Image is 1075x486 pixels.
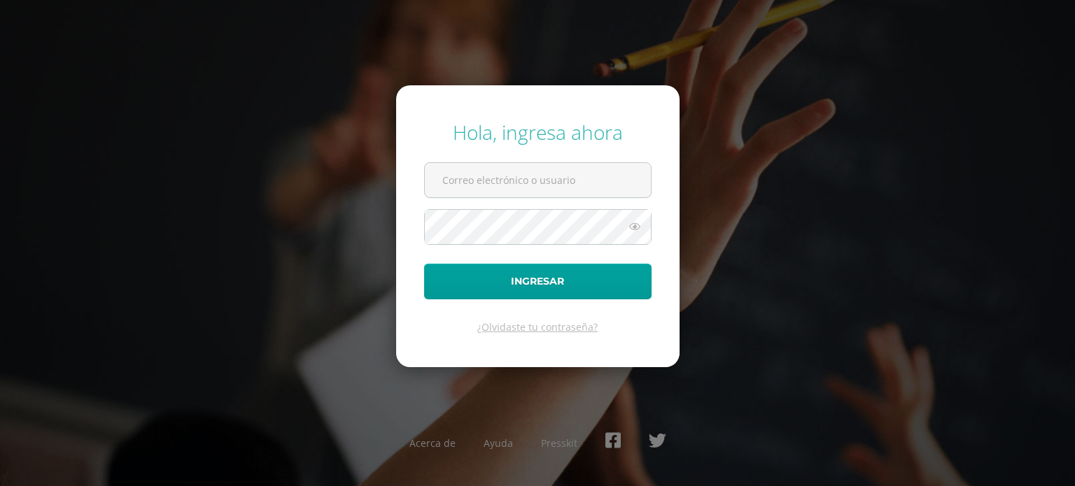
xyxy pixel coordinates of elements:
a: ¿Olvidaste tu contraseña? [477,320,598,334]
a: Ayuda [484,436,513,450]
input: Correo electrónico o usuario [425,163,651,197]
button: Ingresar [424,264,652,299]
a: Acerca de [409,436,456,450]
div: Hola, ingresa ahora [424,119,652,145]
a: Presskit [541,436,577,450]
